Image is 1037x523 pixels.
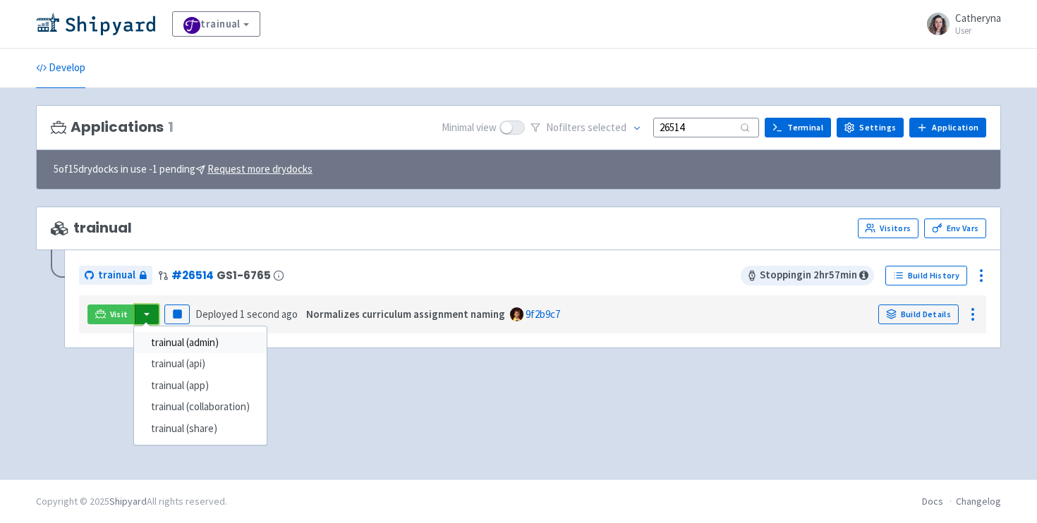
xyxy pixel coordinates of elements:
[878,304,959,324] a: Build Details
[922,495,943,507] a: Docs
[442,120,497,136] span: Minimal view
[217,269,270,281] span: GS1-6765
[526,307,560,321] a: 9f2b9c7
[98,267,135,283] span: trainual
[172,11,260,37] a: trainual
[36,494,227,509] div: Copyright © 2025 All rights reserved.
[955,26,1001,35] small: User
[918,13,1001,35] a: Catheryna User
[885,266,967,285] a: Build History
[134,332,267,354] a: trainual (admin)
[168,119,174,135] span: 1
[36,49,85,88] a: Develop
[207,162,313,176] u: Request more drydocks
[54,161,313,178] span: 5 of 15 drydocks in use - 1 pending
[134,353,267,375] a: trainual (api)
[134,418,267,440] a: trainual (share)
[653,118,759,137] input: Search...
[109,495,147,507] a: Shipyard
[741,266,874,285] span: Stopping in 2 hr 57 min
[134,375,267,397] a: trainual (app)
[36,13,155,35] img: Shipyard logo
[837,118,904,137] a: Settings
[87,304,135,324] a: Visit
[110,309,128,320] span: Visit
[171,268,214,283] a: #26514
[924,219,986,238] a: Env Vars
[588,121,626,134] span: selected
[51,220,132,236] span: trainual
[955,11,1001,25] span: Catheryna
[306,307,505,321] strong: Normalizes curriculum assignment naming
[546,120,626,136] span: No filter s
[858,219,918,238] a: Visitors
[956,495,1001,507] a: Changelog
[51,119,174,135] h3: Applications
[909,118,986,137] a: Application
[79,266,152,285] a: trainual
[164,304,190,324] button: Pause
[765,118,831,137] a: Terminal
[134,396,267,418] a: trainual (collaboration)
[240,307,298,321] time: 1 second ago
[195,307,298,321] span: Deployed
